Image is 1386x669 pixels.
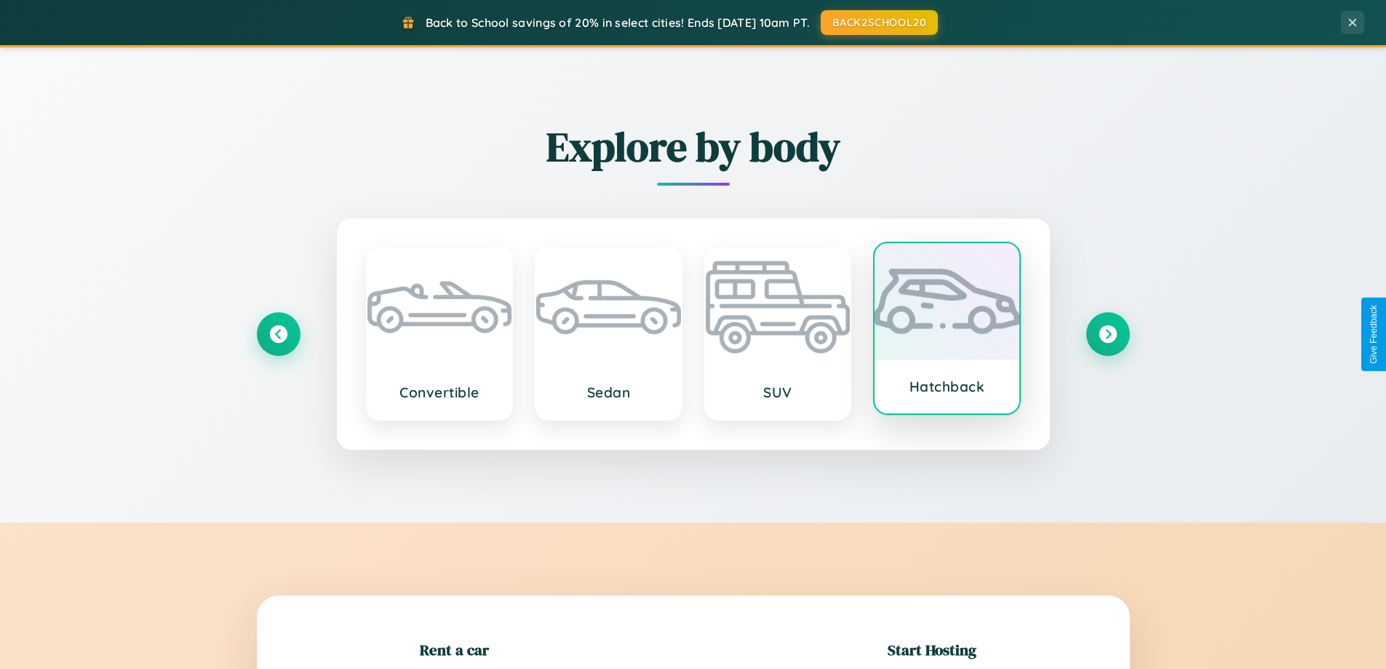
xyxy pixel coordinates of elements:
h3: Sedan [551,384,666,401]
h3: SUV [720,384,836,401]
span: Back to School savings of 20% in select cities! Ends [DATE] 10am PT. [426,15,810,30]
h2: Rent a car [420,639,489,660]
button: BACK2SCHOOL20 [821,10,938,35]
h2: Start Hosting [888,639,976,660]
h2: Explore by body [257,119,1130,175]
h3: Hatchback [889,378,1005,395]
h3: Convertible [382,384,498,401]
div: Give Feedback [1369,305,1379,364]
